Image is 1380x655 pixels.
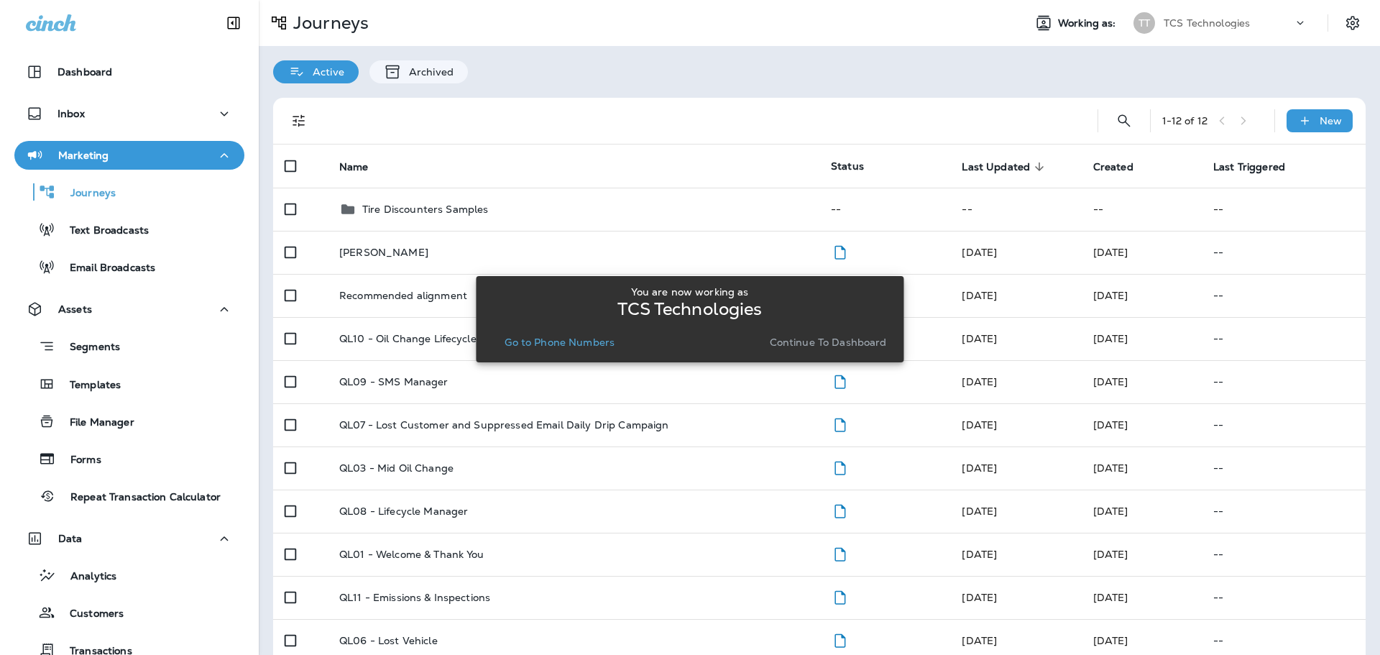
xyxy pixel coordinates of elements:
[14,524,244,553] button: Data
[56,570,116,584] p: Analytics
[14,481,244,511] button: Repeat Transaction Calculator
[1093,418,1128,431] span: Gabe Davis
[55,608,124,621] p: Customers
[1213,592,1354,603] p: --
[1213,505,1354,517] p: --
[339,462,454,474] p: QL03 - Mid Oil Change
[1213,161,1285,173] span: Last Triggered
[1133,12,1155,34] div: TT
[339,247,428,258] p: [PERSON_NAME]
[213,9,254,37] button: Collapse Sidebar
[339,592,490,603] p: QL11 - Emissions & Inspections
[1093,161,1133,173] span: Created
[285,106,313,135] button: Filters
[56,454,101,467] p: Forms
[1093,505,1128,518] span: Gabe Davis
[1213,290,1354,301] p: --
[1213,247,1354,258] p: --
[1320,115,1342,127] p: New
[962,418,997,431] span: Gabe Davis
[402,66,454,78] p: Archived
[14,295,244,324] button: Assets
[962,160,1049,173] span: Last Updated
[1058,17,1119,29] span: Working as:
[1202,188,1366,231] td: --
[14,444,244,474] button: Forms
[1213,549,1354,560] p: --
[1213,333,1354,344] p: --
[631,286,748,298] p: You are now working as
[1093,591,1128,604] span: Gabe Davis
[1093,462,1128,475] span: Gabe Davis
[764,332,893,352] button: Continue to Dashboard
[617,303,762,315] p: TCS Technologies
[14,331,244,362] button: Segments
[14,141,244,170] button: Marketing
[14,252,244,282] button: Email Broadcasts
[57,108,85,119] p: Inbox
[14,597,244,628] button: Customers
[14,58,244,86] button: Dashboard
[962,634,997,647] span: Gabe Davis
[55,379,121,393] p: Templates
[1093,289,1128,302] span: Joseph Damico
[287,12,369,34] p: Journeys
[339,549,484,560] p: QL01 - Welcome & Thank You
[770,336,887,348] p: Continue to Dashboard
[1213,462,1354,474] p: --
[339,505,468,517] p: QL08 - Lifecycle Manager
[14,406,244,436] button: File Manager
[1213,376,1354,388] p: --
[962,332,997,345] span: Gabe Davis
[1093,246,1128,259] span: Jeff Cessna
[55,262,155,275] p: Email Broadcasts
[962,591,997,604] span: Gabe Davis
[1093,548,1128,561] span: Gabe Davis
[1213,419,1354,431] p: --
[831,633,849,646] span: Draft
[1164,17,1250,29] p: TCS Technologies
[1082,188,1202,231] td: --
[14,99,244,128] button: Inbox
[58,303,92,315] p: Assets
[1093,160,1152,173] span: Created
[1093,375,1128,388] span: Gabe Davis
[55,224,149,238] p: Text Broadcasts
[14,214,244,244] button: Text Broadcasts
[55,341,120,355] p: Segments
[58,150,109,161] p: Marketing
[339,635,438,646] p: QL06 - Lost Vehicle
[962,161,1030,173] span: Last Updated
[339,160,387,173] span: Name
[362,203,488,215] p: Tire Discounters Samples
[56,491,221,505] p: Repeat Transaction Calculator
[14,177,244,207] button: Journeys
[339,376,448,388] p: QL09 - SMS Manager
[58,533,83,544] p: Data
[962,505,997,518] span: Gabe Davis
[305,66,344,78] p: Active
[339,333,613,344] p: QL10 - Oil Change Lifecycle Ad Audience Management
[962,246,997,259] span: Jeff Cessna
[339,290,467,301] p: Recommended alignment
[56,187,116,201] p: Journeys
[14,369,244,399] button: Templates
[499,332,620,352] button: Go to Phone Numbers
[962,375,997,388] span: Gabe Davis
[1110,106,1138,135] button: Search Journeys
[14,560,244,590] button: Analytics
[339,161,369,173] span: Name
[1213,635,1354,646] p: --
[1213,160,1304,173] span: Last Triggered
[962,462,997,475] span: Gabe Davis
[55,416,134,430] p: File Manager
[950,188,1081,231] td: --
[962,548,997,561] span: Jeff Cessna
[962,289,997,302] span: Joseph Damico
[1162,115,1207,127] div: 1 - 12 of 12
[1093,634,1128,647] span: Gabe Davis
[57,66,112,78] p: Dashboard
[1340,10,1366,36] button: Settings
[1093,332,1128,345] span: Gabe Davis
[505,336,615,348] p: Go to Phone Numbers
